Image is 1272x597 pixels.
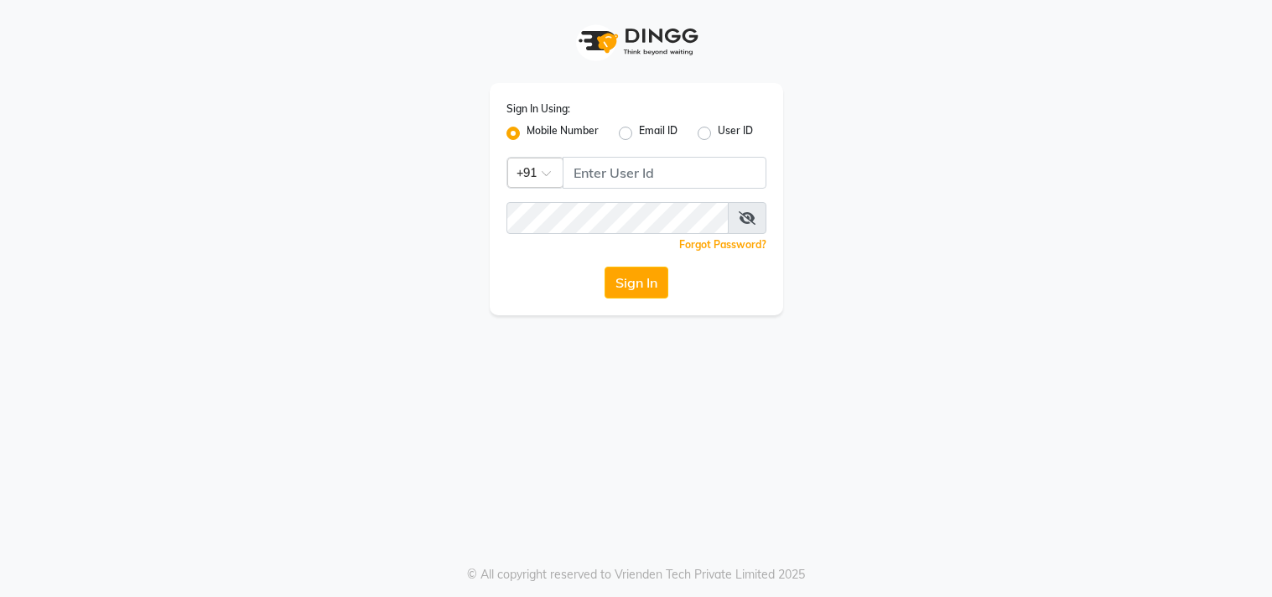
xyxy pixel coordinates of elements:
[506,101,570,117] label: Sign In Using:
[569,17,703,66] img: logo1.svg
[679,238,766,251] a: Forgot Password?
[527,123,599,143] label: Mobile Number
[605,267,668,298] button: Sign In
[718,123,753,143] label: User ID
[506,202,729,234] input: Username
[639,123,678,143] label: Email ID
[563,157,766,189] input: Username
